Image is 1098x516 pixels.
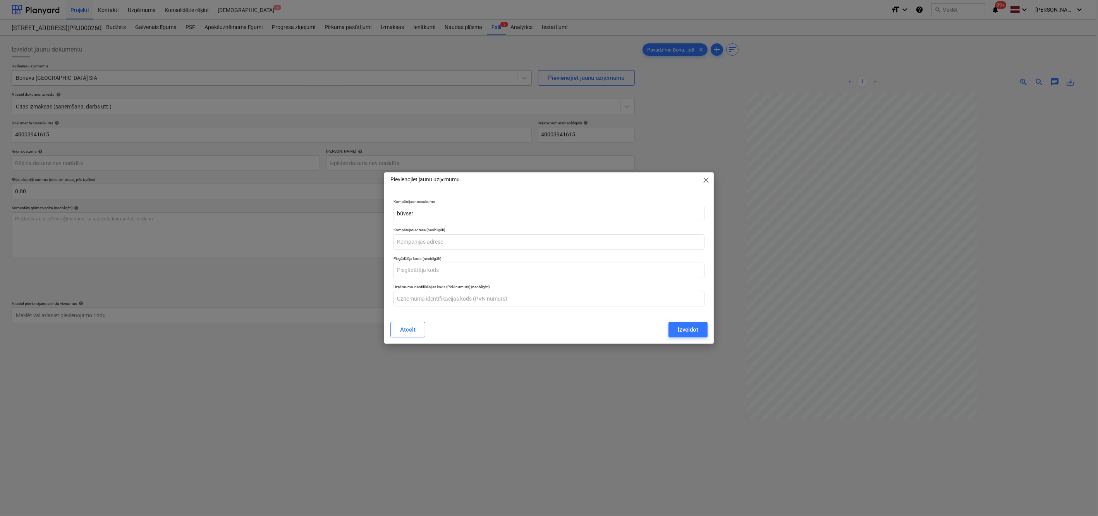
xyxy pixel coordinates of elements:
button: Izveidot [668,322,708,337]
input: Piegādātāja kods [393,263,705,278]
p: Pievienojiet jaunu uzņēmumu [390,175,460,184]
div: Atcelt [400,325,416,335]
input: Kompānijas nosaukums [393,206,705,221]
p: Kompānijas adrese (neobligāti) [393,227,705,234]
p: Uzņēmuma identifikācijas kods (PVN numurs) (neobligāti) [393,284,705,291]
span: close [701,175,711,185]
input: Kompānijas adrese [393,234,705,250]
div: Izveidot [678,325,698,335]
input: Uzņēmuma identifikācijas kods (PVN numurs) [393,291,705,306]
p: Piegādātāja kods (neobligāti) [393,256,705,263]
button: Atcelt [390,322,425,337]
p: Kompānijas nosaukums [393,199,705,206]
iframe: Chat Widget [1059,479,1098,516]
